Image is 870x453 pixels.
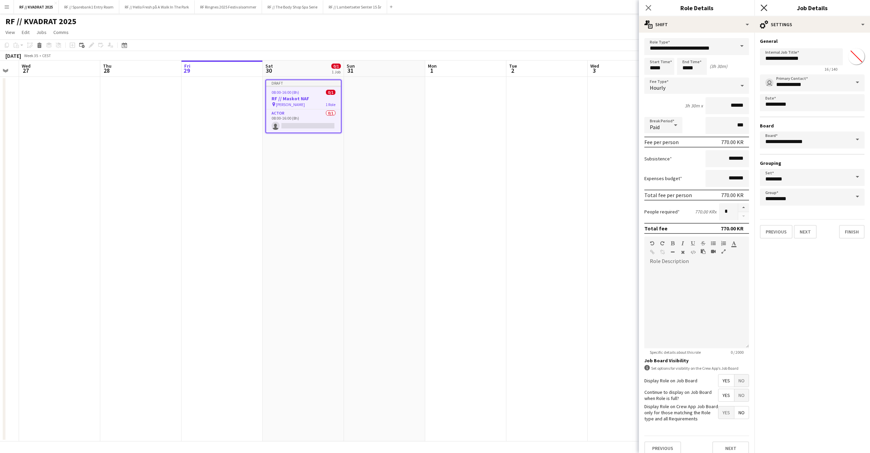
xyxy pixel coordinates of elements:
div: [DATE] [5,52,21,59]
span: Sat [265,63,273,69]
span: Paid [650,124,660,130]
span: View [5,29,15,35]
button: RF // Sparebank1 Entry Room [59,0,119,14]
div: 770.00 KR [721,192,744,198]
button: Underline [691,241,695,246]
label: Subsistence [644,156,672,162]
span: Sun [347,63,355,69]
span: Wed [590,63,599,69]
button: Previous [760,225,793,239]
h3: General [760,38,865,44]
span: No [734,406,749,419]
div: 770.00 KR [721,225,744,232]
span: 27 [21,67,31,74]
span: Yes [718,406,734,419]
span: 30 [264,67,273,74]
div: 770.00 KR x [695,209,716,215]
span: 1 [427,67,437,74]
div: 3h 30m x [685,103,703,109]
button: Unordered List [711,241,716,246]
span: 08:00-16:00 (8h) [272,90,299,95]
button: Strikethrough [701,241,706,246]
app-job-card: Draft08:00-16:00 (8h)0/1RF // Maskot NAF [PERSON_NAME]1 RoleActor0/108:00-16:00 (8h) [265,80,342,133]
button: Redo [660,241,665,246]
a: Edit [19,28,32,37]
div: Settings [754,16,870,33]
span: 29 [183,67,190,74]
button: Undo [650,241,655,246]
label: Continue to display on Job Board when Role is full? [644,389,718,401]
span: 0 / 2000 [725,350,749,355]
a: View [3,28,18,37]
div: Shift [639,16,754,33]
div: Draft [266,80,341,86]
span: 0/1 [331,64,341,69]
button: RF Ringnes 2025 Festivalsommer [195,0,262,14]
h3: Job Board Visibility [644,358,749,364]
span: Comms [53,29,69,35]
span: Edit [22,29,30,35]
button: Increase [738,203,749,212]
h1: RF // KVADRAT 2025 [5,16,76,27]
span: Jobs [36,29,47,35]
span: No [734,374,749,387]
span: Mon [428,63,437,69]
button: Italic [680,241,685,246]
span: 16 / 140 [819,67,843,72]
span: Week 35 [22,53,39,58]
span: Wed [22,63,31,69]
button: Text Color [731,241,736,246]
a: Jobs [34,28,49,37]
div: CEST [42,53,51,58]
h3: Grouping [760,160,865,166]
h3: Board [760,123,865,129]
div: Set options for visibility on the Crew App’s Job Board [644,365,749,371]
span: 2 [508,67,517,74]
div: 1 Job [332,69,341,74]
span: Specific details about this role [644,350,706,355]
span: Tue [509,63,517,69]
h3: Role Details [639,3,754,12]
button: Insert video [711,249,716,254]
span: Fri [184,63,190,69]
div: Fee per person [644,139,679,145]
div: 770.00 KR [721,139,744,145]
button: Finish [839,225,865,239]
span: Yes [718,389,734,401]
button: Paste as plain text [701,249,706,254]
span: 28 [102,67,111,74]
span: Hourly [650,84,665,91]
h3: RF // Maskot NAF [266,95,341,102]
button: RF // KVADRAT 2025 [14,0,59,14]
span: 1 Role [326,102,335,107]
div: (3h 30m) [710,63,727,69]
label: Display Role on Crew App Job Board only for those matching the Role type and all Requirements [644,403,718,422]
button: RF // The Body Shop Spa Serie [262,0,323,14]
button: RF // Lambertseter Senter 15 år [323,0,387,14]
app-card-role: Actor0/108:00-16:00 (8h) [266,109,341,133]
div: Total fee per person [644,192,692,198]
button: Horizontal Line [670,249,675,255]
label: People required [644,209,680,215]
label: Display Role on Job Board [644,378,697,384]
span: 0/1 [326,90,335,95]
span: 3 [589,67,599,74]
span: Yes [718,374,734,387]
button: Clear Formatting [680,249,685,255]
button: HTML Code [691,249,695,255]
span: [PERSON_NAME] [276,102,305,107]
span: Thu [103,63,111,69]
div: Total fee [644,225,667,232]
button: Bold [670,241,675,246]
label: Expenses budget [644,175,682,181]
button: Next [794,225,817,239]
button: RF // Hello Fresh på A Walk In The Park [119,0,195,14]
button: Fullscreen [721,249,726,254]
button: Ordered List [721,241,726,246]
span: No [734,389,749,401]
h3: Job Details [754,3,870,12]
span: 31 [346,67,355,74]
a: Comms [51,28,71,37]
